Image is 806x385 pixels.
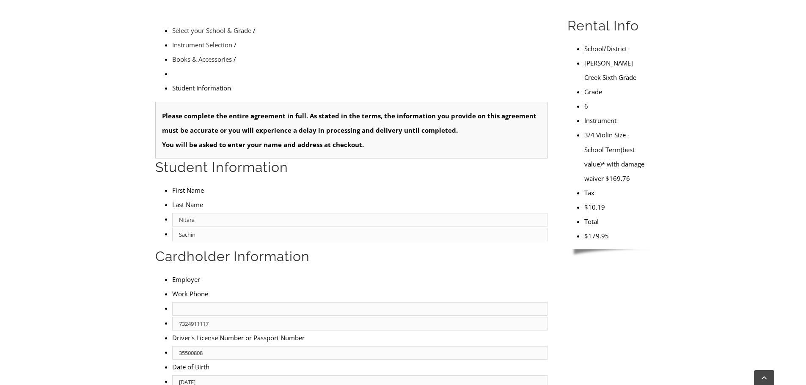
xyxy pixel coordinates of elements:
li: Total [584,214,651,229]
h2: Rental Info [567,17,651,35]
li: $10.19 [584,200,651,214]
a: Select your School & Grade [172,26,251,35]
li: Employer [172,272,547,287]
li: [PERSON_NAME] Creek Sixth Grade [584,56,651,85]
select: Zoom [185,2,245,11]
span: / [234,41,237,49]
img: sidebar-footer.png [567,249,651,257]
input: Page [70,2,93,11]
h2: Student Information [155,158,547,176]
span: / [234,55,236,63]
li: Instrument [584,113,651,128]
li: 3/4 Violin Size - School Term(best value)* with damage waiver $169.76 [584,128,651,185]
li: Driver's License Number or Passport Number [172,330,510,345]
a: Instrument Selection [172,41,232,49]
li: Tax [584,186,651,200]
li: 6 [584,99,651,113]
h2: Cardholder Information [155,248,547,265]
li: $179.95 [584,229,651,243]
span: / [253,26,256,35]
li: Grade [584,85,651,99]
li: First Name [172,183,547,197]
li: Date of Birth [172,360,510,374]
span: of 2 [93,2,106,11]
li: Last Name [172,197,547,212]
li: Work Phone [172,287,547,301]
li: Student Information [172,81,547,95]
li: School/District [584,41,651,56]
div: Please complete the entire agreement in full. As stated in the terms, the information you provide... [155,102,547,158]
a: Books & Accessories [172,55,232,63]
